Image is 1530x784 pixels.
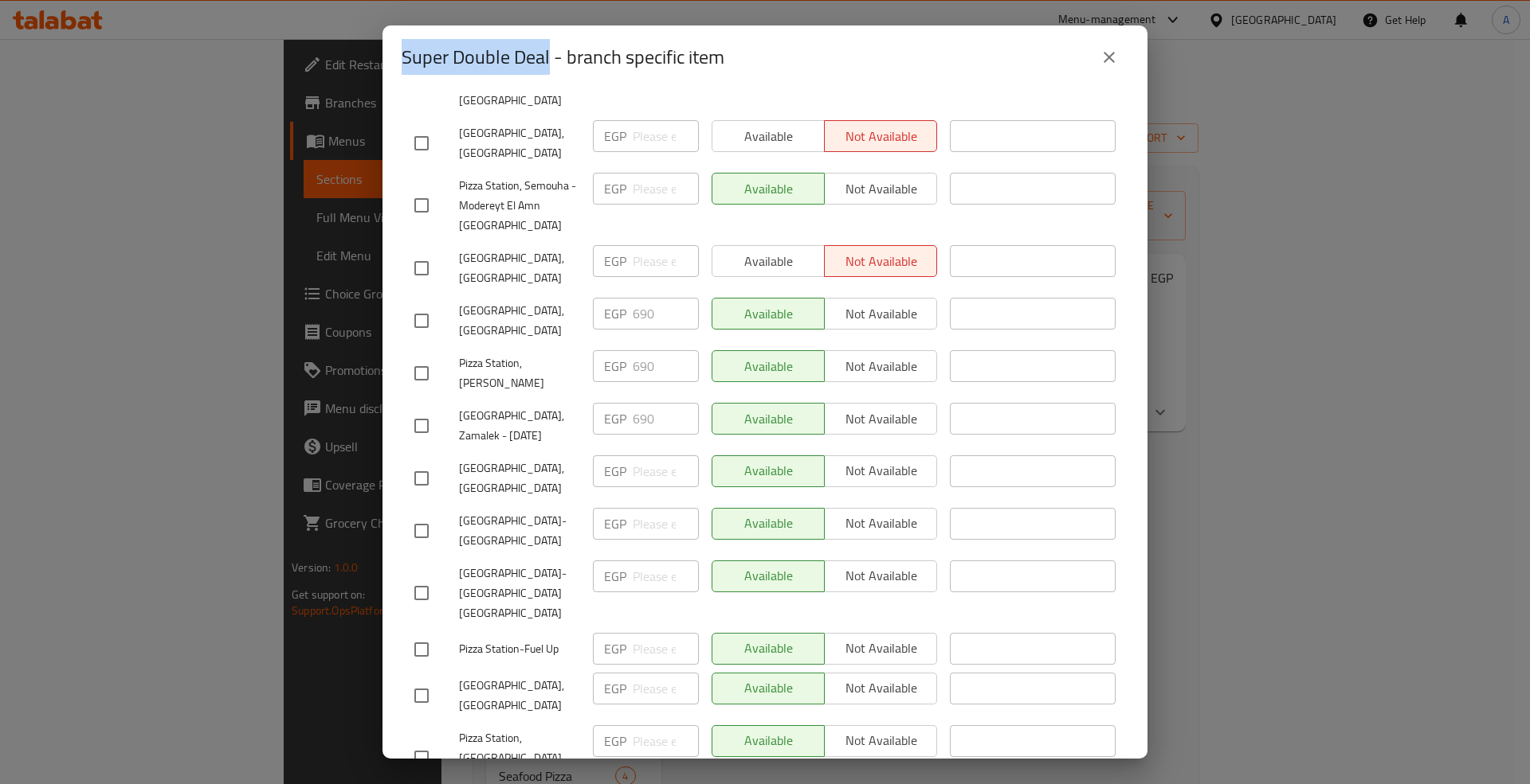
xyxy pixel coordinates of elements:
[459,639,580,659] span: Pizza Station-Fuel Up
[459,676,580,716] span: [GEOGRAPHIC_DATA], [GEOGRAPHIC_DATA]
[402,45,724,70] h2: Super Double Deal - branch specific item
[604,304,626,323] p: EGP
[633,350,699,382] input: Please enter price
[604,127,626,146] p: EGP
[604,567,626,586] p: EGP
[604,357,626,376] p: EGP
[459,123,580,163] span: [GEOGRAPHIC_DATA], [GEOGRAPHIC_DATA]
[604,462,626,481] p: EGP
[633,560,699,592] input: Please enter price
[459,353,580,393] span: Pizza Station, [PERSON_NAME]
[459,564,580,623] span: [GEOGRAPHIC_DATA]-[GEOGRAPHIC_DATA] [GEOGRAPHIC_DATA]
[633,403,699,435] input: Please enter price
[633,298,699,330] input: Please enter price
[604,731,626,751] p: EGP
[459,301,580,341] span: [GEOGRAPHIC_DATA], [GEOGRAPHIC_DATA]
[604,252,626,271] p: EGP
[459,458,580,498] span: [GEOGRAPHIC_DATA],[GEOGRAPHIC_DATA]
[633,173,699,205] input: Please enter price
[459,176,580,236] span: Pizza Station, Semouha - Modereyt El Amn [GEOGRAPHIC_DATA]
[604,679,626,698] p: EGP
[633,725,699,757] input: Please enter price
[633,455,699,487] input: Please enter price
[633,245,699,277] input: Please enter price
[633,633,699,665] input: Please enter price
[633,673,699,704] input: Please enter price
[633,508,699,540] input: Please enter price
[604,639,626,658] p: EGP
[1090,38,1128,76] button: close
[633,120,699,152] input: Please enter price
[459,51,580,111] span: [GEOGRAPHIC_DATA], Industrial area [GEOGRAPHIC_DATA]
[604,179,626,198] p: EGP
[604,514,626,533] p: EGP
[459,406,580,446] span: [GEOGRAPHIC_DATA], Zamalek - [DATE]
[459,511,580,551] span: [GEOGRAPHIC_DATA]-[GEOGRAPHIC_DATA]
[459,248,580,288] span: [GEOGRAPHIC_DATA], [GEOGRAPHIC_DATA]
[604,409,626,428] p: EGP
